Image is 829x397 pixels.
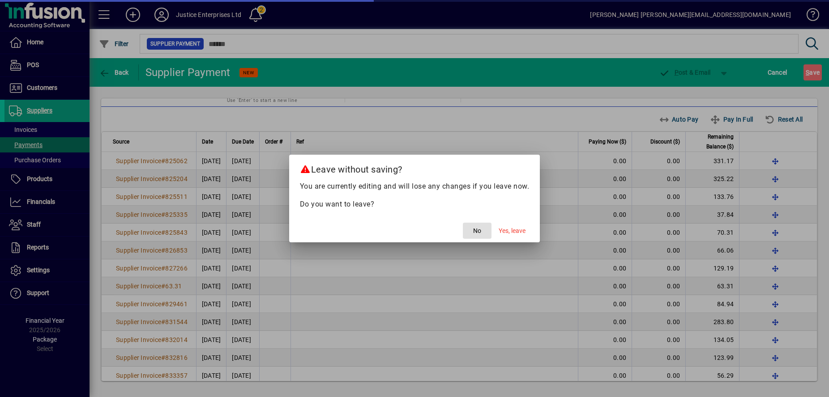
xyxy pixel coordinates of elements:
p: You are currently editing and will lose any changes if you leave now. [300,181,530,192]
span: Yes, leave [499,226,526,236]
button: Yes, leave [495,223,529,239]
p: Do you want to leave? [300,199,530,210]
h2: Leave without saving? [289,155,540,181]
span: No [473,226,481,236]
button: No [463,223,491,239]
